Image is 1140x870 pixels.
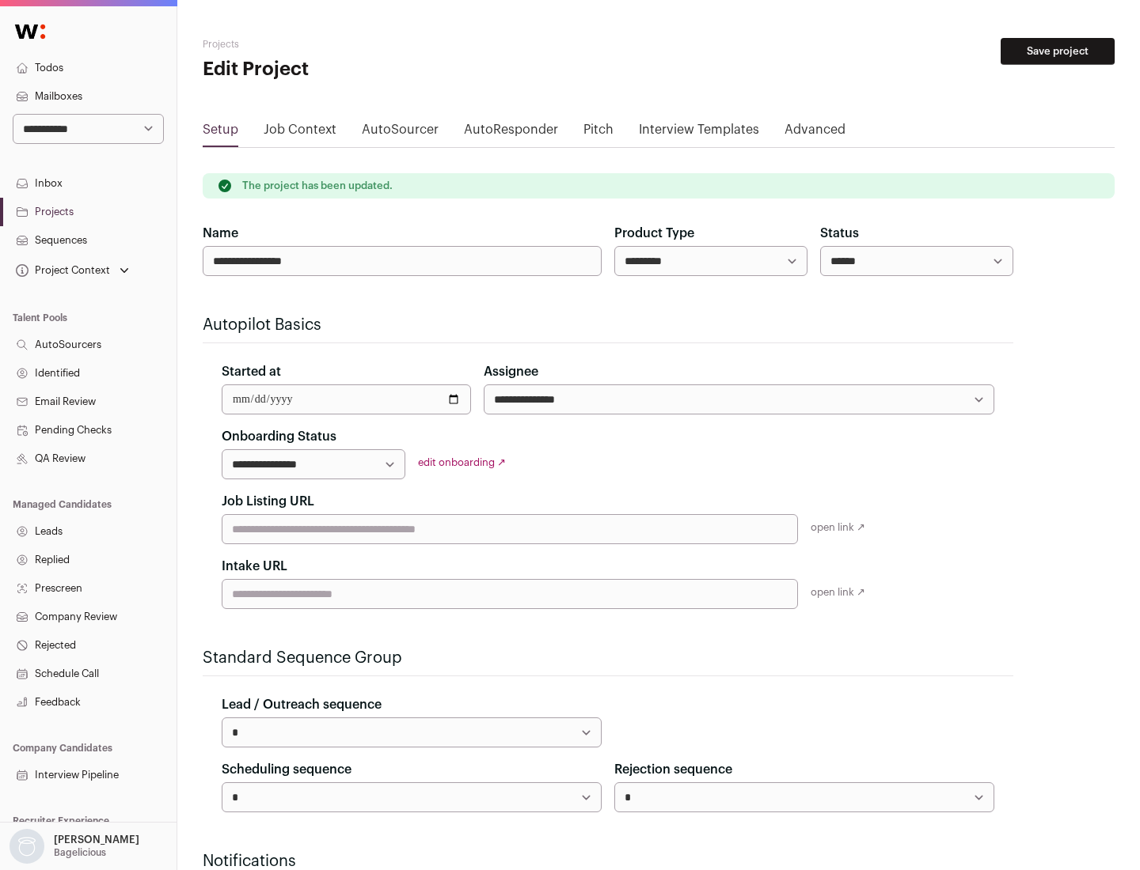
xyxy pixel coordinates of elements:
a: Advanced [785,120,845,146]
button: Save project [1001,38,1115,65]
label: Lead / Outreach sequence [222,695,382,714]
a: AutoResponder [464,120,558,146]
h2: Projects [203,38,507,51]
p: Bagelicious [54,846,106,859]
label: Scheduling sequence [222,760,351,779]
label: Onboarding Status [222,427,336,446]
h1: Edit Project [203,57,507,82]
h2: Autopilot Basics [203,314,1013,336]
img: nopic.png [9,829,44,864]
label: Intake URL [222,557,287,576]
a: edit onboarding ↗ [418,457,506,467]
img: Wellfound [6,16,54,47]
label: Rejection sequence [614,760,732,779]
label: Name [203,224,238,243]
label: Product Type [614,224,694,243]
button: Open dropdown [6,829,142,864]
label: Status [820,224,859,243]
a: Pitch [583,120,614,146]
label: Started at [222,362,281,381]
p: The project has been updated. [242,180,393,192]
a: Job Context [264,120,336,146]
p: [PERSON_NAME] [54,834,139,846]
button: Open dropdown [13,259,132,282]
h2: Standard Sequence Group [203,647,1013,669]
label: Assignee [484,362,538,381]
a: AutoSourcer [362,120,439,146]
label: Job Listing URL [222,492,314,511]
a: Interview Templates [639,120,759,146]
a: Setup [203,120,238,146]
div: Project Context [13,264,110,277]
